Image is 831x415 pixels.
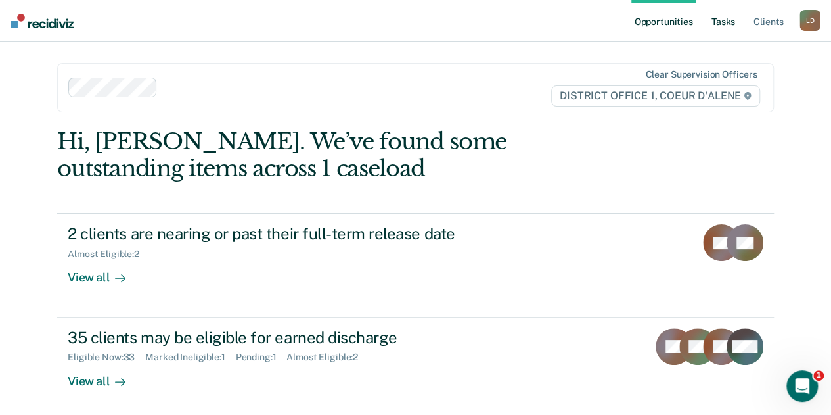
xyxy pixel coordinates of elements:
div: 35 clients may be eligible for earned discharge [68,328,529,347]
iframe: Intercom live chat [786,370,818,402]
div: Pending : 1 [236,352,287,363]
div: 2 clients are nearing or past their full-term release date [68,224,529,243]
div: Marked Ineligible : 1 [145,352,235,363]
div: View all [68,363,141,389]
div: L D [799,10,820,31]
div: Eligible Now : 33 [68,352,145,363]
div: View all [68,260,141,285]
div: Almost Eligible : 2 [286,352,369,363]
span: 1 [813,370,824,381]
div: Hi, [PERSON_NAME]. We’ve found some outstanding items across 1 caseload [57,128,630,182]
div: Clear supervision officers [645,69,757,80]
img: Recidiviz [11,14,74,28]
button: LD [799,10,820,31]
span: DISTRICT OFFICE 1, COEUR D'ALENE [551,85,760,107]
div: Almost Eligible : 2 [68,249,150,260]
a: 2 clients are nearing or past their full-term release dateAlmost Eligible:2View all [57,213,774,317]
